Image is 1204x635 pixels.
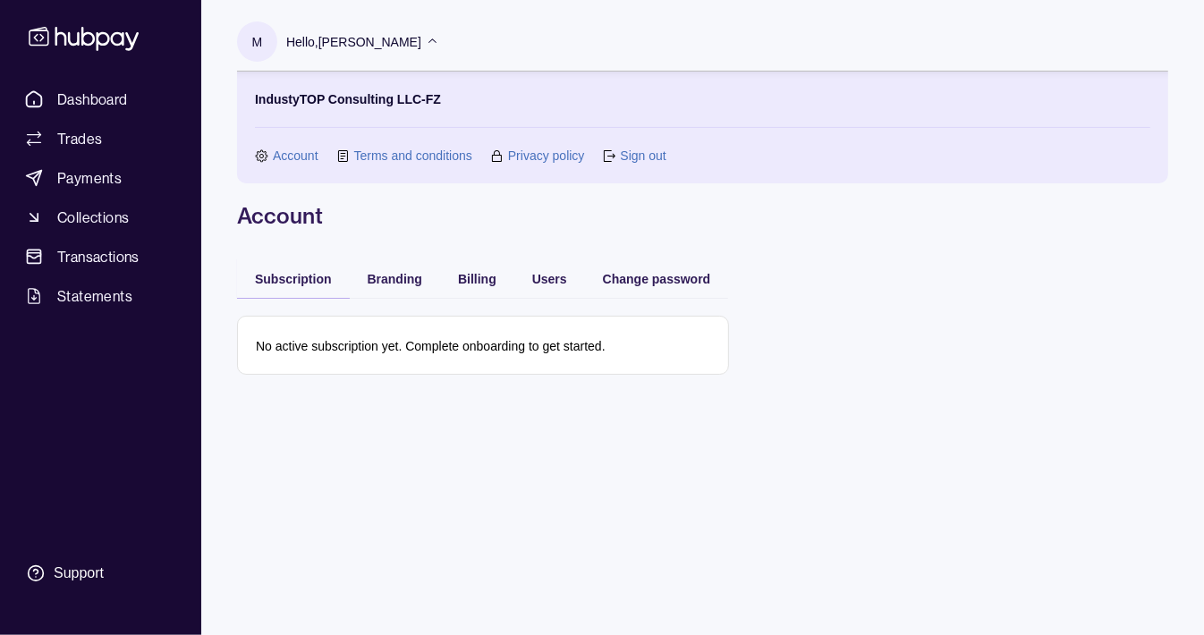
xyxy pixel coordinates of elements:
[508,146,585,165] a: Privacy policy
[54,563,104,583] div: Support
[237,201,1168,230] h1: Account
[255,272,332,286] span: Subscription
[458,272,496,286] span: Billing
[252,32,263,52] p: M
[273,146,318,165] a: Account
[18,201,183,233] a: Collections
[368,272,422,286] span: Branding
[603,272,711,286] span: Change password
[18,123,183,155] a: Trades
[18,162,183,194] a: Payments
[18,83,183,115] a: Dashboard
[57,246,140,267] span: Transactions
[57,167,122,189] span: Payments
[57,128,102,149] span: Trades
[286,32,421,52] p: Hello, [PERSON_NAME]
[57,285,132,307] span: Statements
[255,89,441,109] p: IndustyTOP Consulting LLC-FZ
[57,89,128,110] span: Dashboard
[532,272,567,286] span: Users
[620,146,666,165] a: Sign out
[57,207,129,228] span: Collections
[354,146,472,165] a: Terms and conditions
[18,555,183,592] a: Support
[18,241,183,273] a: Transactions
[18,280,183,312] a: Statements
[256,339,606,353] p: No active subscription yet. Complete onboarding to get started.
